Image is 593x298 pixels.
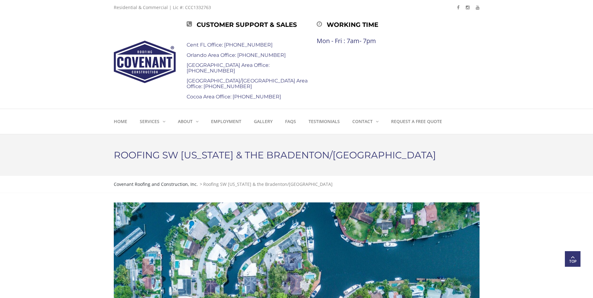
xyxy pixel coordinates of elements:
[285,118,296,124] strong: FAQs
[205,109,248,134] a: Employment
[317,19,446,30] div: Working time
[114,118,127,124] strong: Home
[114,181,480,188] div: >
[114,41,176,83] img: Covenant Roofing and Construction, Inc.
[309,118,340,124] strong: Testimonials
[187,52,286,58] a: Orlando Area Office: [PHONE_NUMBER]
[140,118,159,124] strong: Services
[211,118,241,124] strong: Employment
[391,118,442,124] strong: Request a Free Quote
[114,109,133,134] a: Home
[279,109,302,134] a: FAQs
[302,109,346,134] a: Testimonials
[178,118,193,124] strong: About
[187,94,281,100] a: Cocoa Area Office: [PHONE_NUMBER]
[187,19,316,30] div: Customer Support & Sales
[565,251,580,267] a: Top
[187,62,269,74] a: [GEOGRAPHIC_DATA] Area Office: [PHONE_NUMBER]
[346,109,385,134] a: Contact
[172,109,205,134] a: About
[254,118,273,124] strong: Gallery
[114,181,198,187] span: Covenant Roofing and Construction, Inc.
[385,109,448,134] a: Request a Free Quote
[114,144,480,166] h1: Roofing SW [US_STATE] & the Bradenton/[GEOGRAPHIC_DATA]
[203,181,333,187] span: Roofing SW [US_STATE] & the Bradenton/[GEOGRAPHIC_DATA]
[565,258,580,265] span: Top
[187,78,308,89] a: [GEOGRAPHIC_DATA]/[GEOGRAPHIC_DATA] Area Office: [PHONE_NUMBER]
[317,37,446,44] div: Mon - Fri : 7am- 7pm
[133,109,172,134] a: Services
[352,118,373,124] strong: Contact
[114,181,199,187] a: Covenant Roofing and Construction, Inc.
[187,42,273,48] a: Cent FL Office: [PHONE_NUMBER]
[248,109,279,134] a: Gallery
